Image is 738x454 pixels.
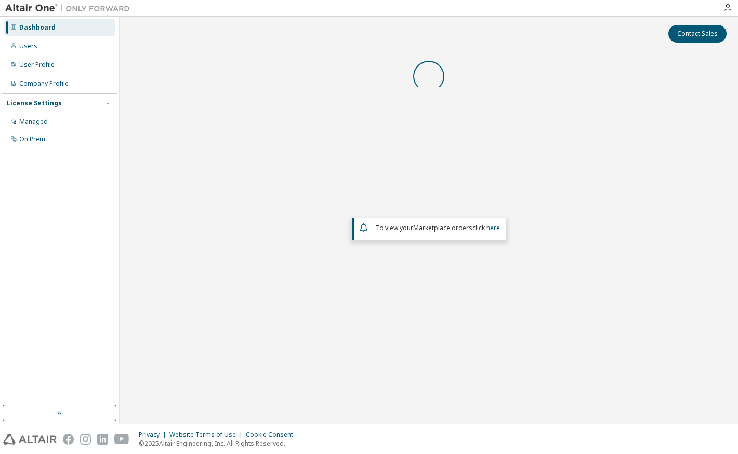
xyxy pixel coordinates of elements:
[114,434,129,445] img: youtube.svg
[19,117,48,126] div: Managed
[7,99,62,108] div: License Settings
[413,223,472,232] em: Marketplace orders
[139,431,169,439] div: Privacy
[19,135,45,143] div: On Prem
[63,434,74,445] img: facebook.svg
[668,25,727,43] button: Contact Sales
[5,3,135,14] img: Altair One
[3,434,57,445] img: altair_logo.svg
[80,434,91,445] img: instagram.svg
[19,79,69,88] div: Company Profile
[97,434,108,445] img: linkedin.svg
[19,61,55,69] div: User Profile
[19,23,56,32] div: Dashboard
[169,431,246,439] div: Website Terms of Use
[246,431,299,439] div: Cookie Consent
[139,439,299,448] p: © 2025 Altair Engineering, Inc. All Rights Reserved.
[486,223,500,232] a: here
[19,42,37,50] div: Users
[376,223,500,232] span: To view your click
